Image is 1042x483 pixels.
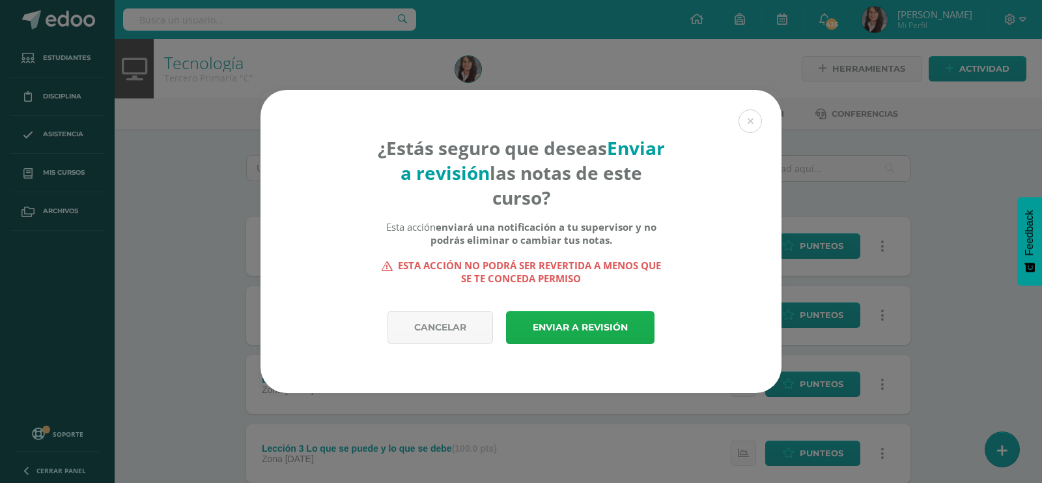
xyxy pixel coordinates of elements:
[1017,197,1042,285] button: Feedback - Mostrar encuesta
[377,220,666,246] div: Esta acción
[430,220,656,246] b: enviará una notificación a tu supervisor y no podrás eliminar o cambiar tus notas.
[377,259,666,285] strong: Esta acción no podrá ser revertida a menos que se te conceda permiso
[387,311,493,344] a: Cancelar
[739,110,762,133] button: Close (Esc)
[377,136,666,210] h4: ¿Estás seguro que deseas las notas de este curso?
[506,311,655,344] a: Enviar a revisión
[401,136,665,185] strong: Enviar a revisión
[1024,210,1035,256] span: Feedback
